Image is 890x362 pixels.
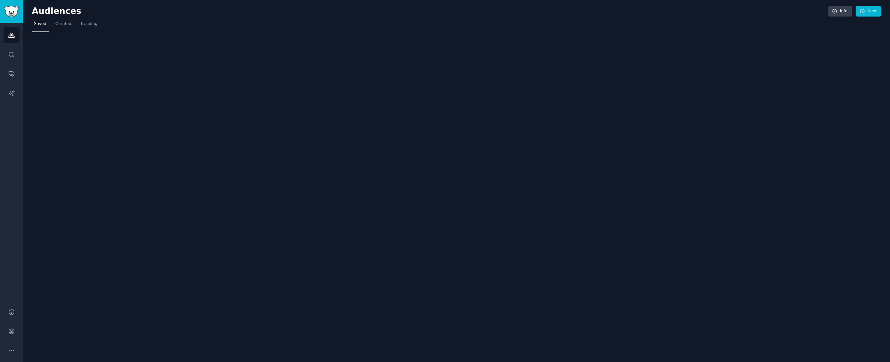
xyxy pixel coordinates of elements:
[4,6,19,17] img: GummySearch logo
[78,19,100,32] a: Trending
[53,19,74,32] a: Curated
[856,6,881,17] a: New
[32,6,828,17] h2: Audiences
[828,6,852,17] a: Info
[32,19,49,32] a: Saved
[55,21,71,27] span: Curated
[80,21,97,27] span: Trending
[34,21,46,27] span: Saved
